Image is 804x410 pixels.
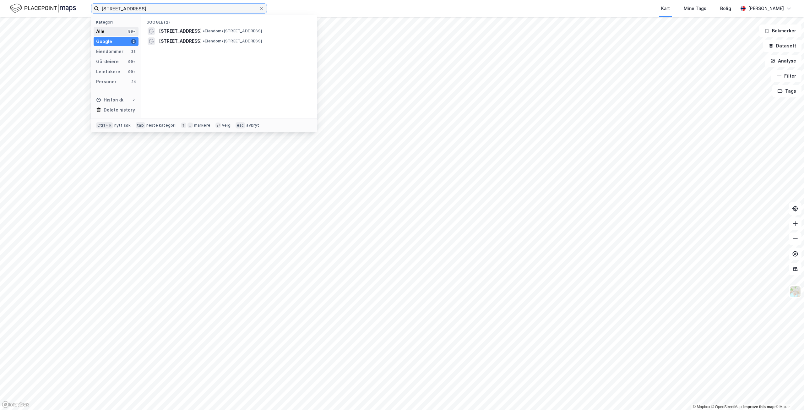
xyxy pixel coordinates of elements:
div: 24 [131,79,136,84]
div: 2 [131,97,136,102]
div: Kart [661,5,670,12]
input: Søk på adresse, matrikkel, gårdeiere, leietakere eller personer [99,4,259,13]
div: Alle [96,28,105,35]
div: neste kategori [146,123,176,128]
div: 2 [131,39,136,44]
img: logo.f888ab2527a4732fd821a326f86c7f29.svg [10,3,76,14]
div: esc [236,122,245,128]
div: Kategori [96,20,139,25]
span: Eiendom • [STREET_ADDRESS] [203,39,262,44]
div: Historikk [96,96,123,104]
div: markere [194,123,210,128]
div: Ctrl + k [96,122,113,128]
button: Analyse [765,55,801,67]
div: avbryt [246,123,259,128]
img: Z [789,286,801,298]
iframe: Chat Widget [773,380,804,410]
div: nytt søk [114,123,131,128]
div: Delete history [104,106,135,114]
div: Kontrollprogram for chat [773,380,804,410]
div: 99+ [127,69,136,74]
div: Bolig [720,5,731,12]
button: Filter [771,70,801,82]
div: Personer [96,78,117,85]
div: [PERSON_NAME] [748,5,784,12]
div: tab [136,122,145,128]
div: Gårdeiere [96,58,119,65]
span: • [203,39,205,43]
a: OpenStreetMap [711,405,742,409]
span: [STREET_ADDRESS] [159,37,202,45]
div: Leietakere [96,68,120,75]
div: velg [222,123,231,128]
div: Eiendommer [96,48,123,55]
div: 99+ [127,29,136,34]
a: Improve this map [743,405,774,409]
a: Mapbox [693,405,710,409]
div: 38 [131,49,136,54]
div: 99+ [127,59,136,64]
div: Google [96,38,112,45]
button: Tags [772,85,801,97]
span: • [203,29,205,33]
a: Mapbox homepage [2,401,30,408]
button: Bokmerker [759,25,801,37]
button: Datasett [763,40,801,52]
div: Google (2) [141,15,317,26]
div: Mine Tags [684,5,706,12]
span: [STREET_ADDRESS] [159,27,202,35]
span: Eiendom • [STREET_ADDRESS] [203,29,262,34]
